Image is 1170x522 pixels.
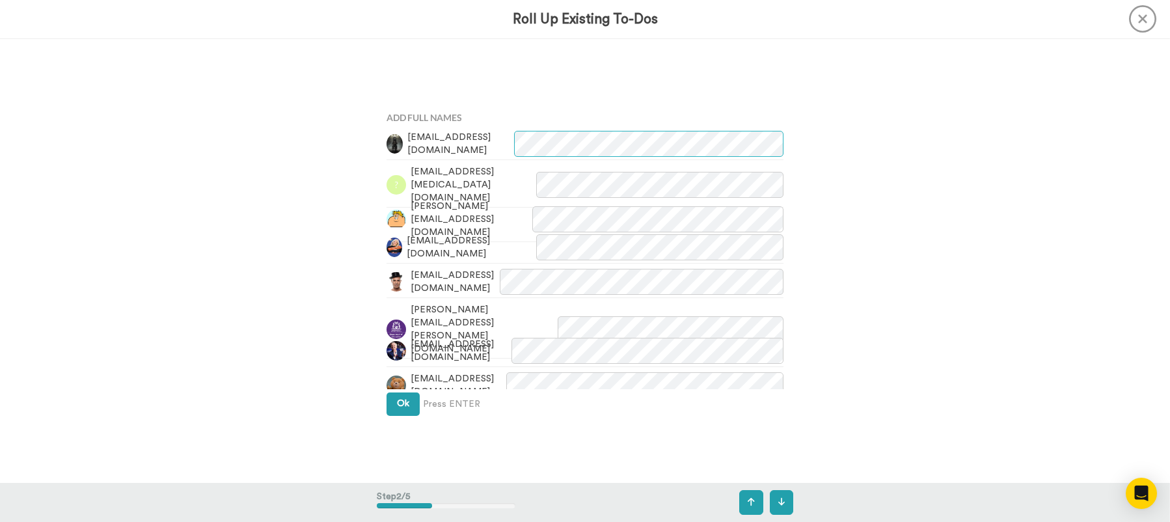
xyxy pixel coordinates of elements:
img: 47ab9430-0db0-4577-a328-23a3f360de5a.png [387,320,406,339]
button: Ok [387,392,420,416]
img: d243fa89-61aa-4e29-bc35-761e53b30f06.jpg [387,134,403,154]
div: Step 2 / 5 [377,484,515,521]
span: [EMAIL_ADDRESS][DOMAIN_NAME] [411,372,506,398]
span: [EMAIL_ADDRESS][DOMAIN_NAME] [407,131,514,157]
img: 8f4dd766-7744-4599-9fe6-089cd8e3dcef.jpg [387,272,406,292]
span: [EMAIL_ADDRESS][DOMAIN_NAME] [407,234,536,260]
span: [EMAIL_ADDRESS][MEDICAL_DATA][DOMAIN_NAME] [411,165,536,204]
span: [PERSON_NAME][EMAIL_ADDRESS][DOMAIN_NAME] [411,200,532,239]
img: 727fecd3-bd44-4b64-a501-50dbbdeab6c3.jpg [387,238,402,257]
h4: Add Full Names [387,113,783,122]
span: [EMAIL_ADDRESS][DOMAIN_NAME] [411,269,500,295]
span: Press ENTER [423,398,480,411]
span: Ok [397,399,409,408]
span: [EMAIL_ADDRESS][DOMAIN_NAME] [411,338,511,364]
h3: Roll Up Existing To-Dos [513,12,658,27]
img: b61c1211-e652-44b6-921e-704e541b3eaf.jpg [387,376,406,395]
div: Open Intercom Messenger [1126,478,1157,509]
img: avatar [387,175,406,195]
img: d8d07c86-1463-4113-a870-de4fb2405e72.jpg [387,210,406,229]
img: 36f37908-76b8-4bb0-96a0-f49070e7f0ee.jpg [387,341,406,361]
span: [PERSON_NAME][EMAIL_ADDRESS][PERSON_NAME][DOMAIN_NAME] [411,303,558,355]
